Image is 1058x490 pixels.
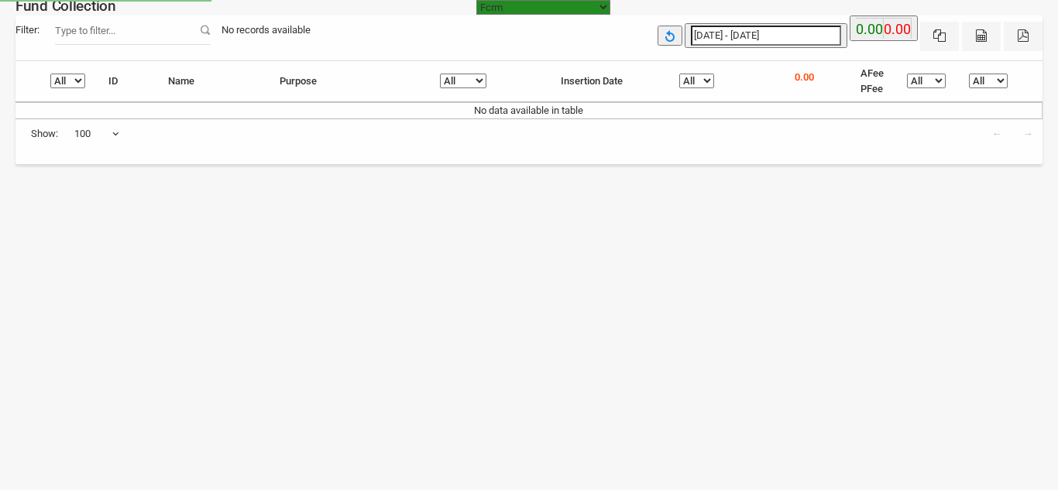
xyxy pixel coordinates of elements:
[15,102,1043,118] td: No data available in table
[55,15,210,45] input: Filter:
[549,61,667,102] th: Insertion Date
[962,22,1001,51] button: CSV
[1004,22,1043,51] button: Pdf
[884,19,911,40] label: 0.00
[856,19,883,40] label: 0.00
[795,70,814,85] p: 0.00
[860,66,884,81] li: AFee
[982,119,1012,149] a: ←
[74,119,120,149] span: 100
[268,61,428,102] th: Purpose
[210,15,322,45] div: No records available
[920,22,959,51] button: Excel
[74,126,119,142] span: 100
[156,61,268,102] th: Name
[1013,119,1043,149] a: →
[31,126,58,142] span: Show:
[97,61,156,102] th: ID
[860,81,884,97] li: PFee
[850,15,918,41] button: 0.00 0.00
